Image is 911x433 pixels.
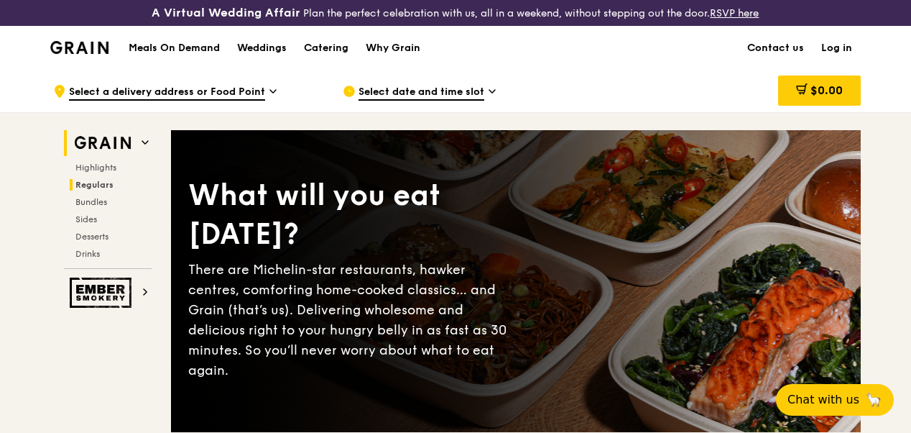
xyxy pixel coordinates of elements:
[295,27,357,70] a: Catering
[75,249,100,259] span: Drinks
[69,85,265,101] span: Select a delivery address or Food Point
[70,130,136,156] img: Grain web logo
[75,214,97,224] span: Sides
[75,180,114,190] span: Regulars
[152,6,300,20] h3: A Virtual Wedding Affair
[865,391,882,409] span: 🦙
[228,27,295,70] a: Weddings
[359,85,484,101] span: Select date and time slot
[75,197,107,207] span: Bundles
[304,27,348,70] div: Catering
[152,6,759,20] div: Plan the perfect celebration with us, all in a weekend, without stepping out the door.
[75,232,108,242] span: Desserts
[739,27,813,70] a: Contact us
[710,7,759,19] a: RSVP here
[50,41,108,54] img: Grain
[810,83,843,97] span: $0.00
[787,391,859,409] span: Chat with us
[357,27,429,70] a: Why Grain
[70,278,136,308] img: Ember Smokery web logo
[366,27,420,70] div: Why Grain
[237,27,287,70] div: Weddings
[188,176,516,254] div: What will you eat [DATE]?
[129,41,220,55] h1: Meals On Demand
[188,260,516,380] div: There are Michelin-star restaurants, hawker centres, comforting home-cooked classics… and Grain (...
[50,25,108,68] a: GrainGrain
[75,163,116,173] span: Highlights
[776,384,894,416] button: Chat with us🦙
[813,27,861,70] a: Log in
